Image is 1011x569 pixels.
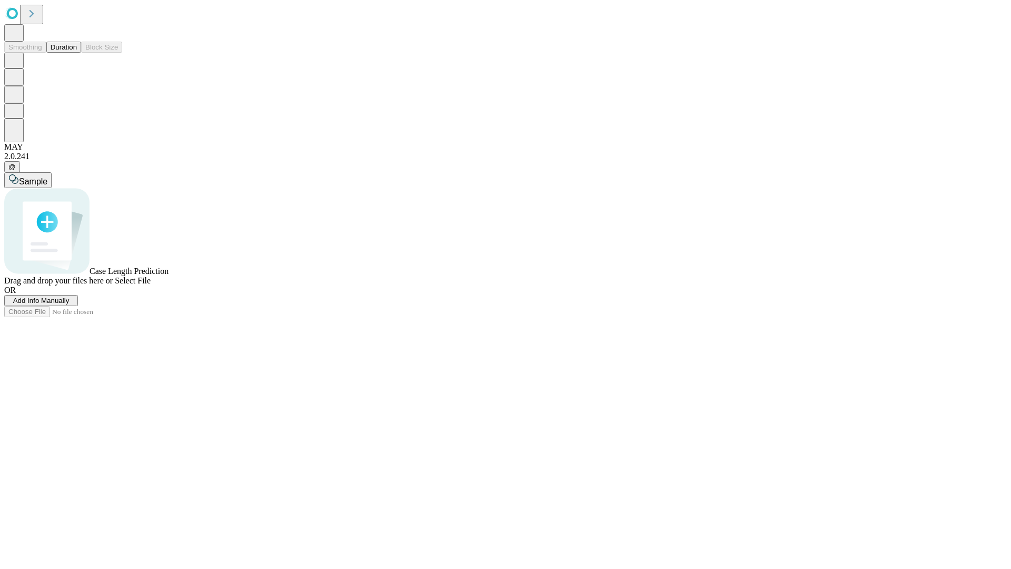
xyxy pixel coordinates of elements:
[8,163,16,171] span: @
[4,295,78,306] button: Add Info Manually
[90,267,168,276] span: Case Length Prediction
[4,142,1007,152] div: MAY
[46,42,81,53] button: Duration
[4,42,46,53] button: Smoothing
[4,172,52,188] button: Sample
[19,177,47,186] span: Sample
[4,152,1007,161] div: 2.0.241
[4,286,16,295] span: OR
[4,161,20,172] button: @
[4,276,113,285] span: Drag and drop your files here or
[115,276,151,285] span: Select File
[81,42,122,53] button: Block Size
[13,297,70,305] span: Add Info Manually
